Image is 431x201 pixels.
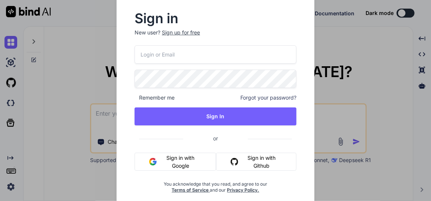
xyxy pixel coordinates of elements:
button: Sign In [135,107,296,125]
button: Sign in with Github [216,153,296,171]
a: Privacy Policy. [227,187,259,193]
button: Sign in with Google [135,153,216,171]
input: Login or Email [135,45,296,64]
span: Forgot your password? [240,94,296,101]
h2: Sign in [135,12,296,24]
a: Terms of Service [172,187,210,193]
div: You acknowledge that you read, and agree to our and our [161,177,269,193]
span: Remember me [135,94,175,101]
img: google [149,158,157,165]
span: or [183,129,248,147]
div: Sign up for free [162,29,200,36]
img: github [231,158,238,165]
p: New user? [135,29,296,45]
